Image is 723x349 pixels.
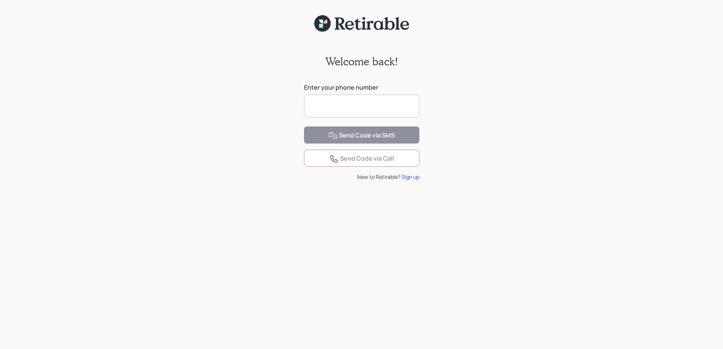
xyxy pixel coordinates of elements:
div: Send Code via SMS [328,131,395,140]
div: New to Retirable? [304,173,419,181]
button: Send Code via SMS [304,126,419,144]
label: Enter your phone number [304,83,419,92]
div: Sign up [402,173,419,181]
h2: Welcome back! [325,55,398,68]
div: Send Code via Call [329,154,394,163]
button: Send Code via Call [304,150,419,167]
